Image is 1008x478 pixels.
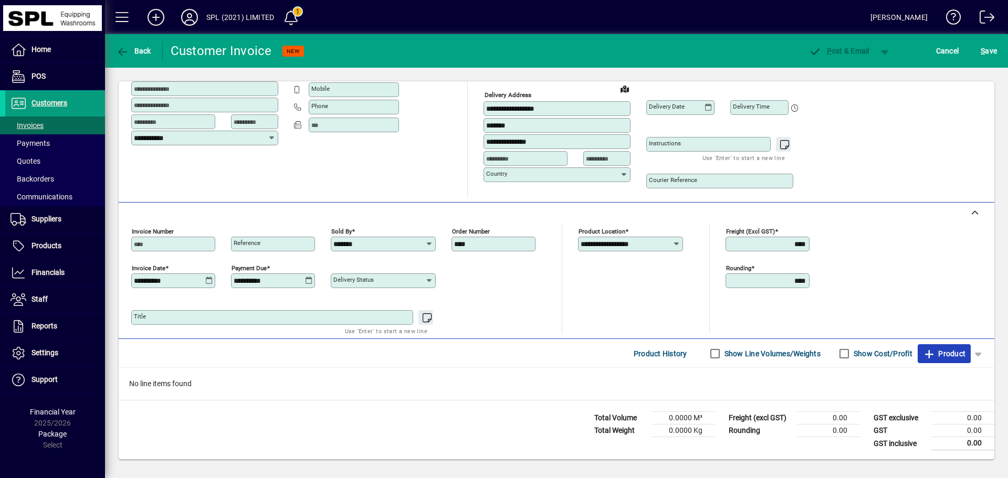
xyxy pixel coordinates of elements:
[978,41,1000,60] button: Save
[134,313,146,320] mat-label: Title
[981,47,985,55] span: S
[31,241,61,250] span: Products
[31,99,67,107] span: Customers
[972,2,995,36] a: Logout
[452,228,490,235] mat-label: Order number
[171,43,272,59] div: Customer Invoice
[589,424,652,437] td: Total Weight
[31,348,58,357] span: Settings
[10,193,72,201] span: Communications
[5,152,105,170] a: Quotes
[933,41,962,60] button: Cancel
[331,228,352,235] mat-label: Sold by
[918,344,971,363] button: Product
[808,47,869,55] span: ost & Email
[936,43,959,59] span: Cancel
[797,424,860,437] td: 0.00
[10,121,44,130] span: Invoices
[5,260,105,286] a: Financials
[722,348,821,359] label: Show Line Volumes/Weights
[287,48,300,55] span: NEW
[634,345,687,362] span: Product History
[923,345,965,362] span: Product
[31,295,48,303] span: Staff
[5,188,105,206] a: Communications
[31,45,51,54] span: Home
[486,170,507,177] mat-label: Country
[649,176,697,184] mat-label: Courier Reference
[981,43,997,59] span: ave
[119,368,994,400] div: No line items found
[629,344,691,363] button: Product History
[931,424,994,437] td: 0.00
[931,412,994,424] td: 0.00
[726,228,775,235] mat-label: Freight (excl GST)
[616,80,633,97] a: View on map
[5,206,105,232] a: Suppliers
[852,348,912,359] label: Show Cost/Profit
[5,367,105,393] a: Support
[139,8,173,27] button: Add
[726,264,751,272] mat-label: Rounding
[234,239,260,247] mat-label: Reference
[10,175,54,183] span: Backorders
[31,375,58,384] span: Support
[311,102,328,110] mat-label: Phone
[10,139,50,147] span: Payments
[870,9,928,26] div: [PERSON_NAME]
[5,37,105,63] a: Home
[311,85,330,92] mat-label: Mobile
[579,228,625,235] mat-label: Product location
[827,47,832,55] span: P
[206,9,274,26] div: SPL (2021) LIMITED
[5,170,105,188] a: Backorders
[649,103,685,110] mat-label: Delivery date
[31,268,65,277] span: Financials
[10,157,40,165] span: Quotes
[652,412,715,424] td: 0.0000 M³
[938,2,961,36] a: Knowledge Base
[797,412,860,424] td: 0.00
[173,8,206,27] button: Profile
[31,215,61,223] span: Suppliers
[868,437,931,450] td: GST inclusive
[868,412,931,424] td: GST exclusive
[733,103,770,110] mat-label: Delivery time
[5,313,105,339] a: Reports
[116,47,151,55] span: Back
[113,41,154,60] button: Back
[31,322,57,330] span: Reports
[5,286,105,313] a: Staff
[702,152,785,164] mat-hint: Use 'Enter' to start a new line
[649,140,681,147] mat-label: Instructions
[132,264,165,272] mat-label: Invoice date
[931,437,994,450] td: 0.00
[132,228,174,235] mat-label: Invoice number
[652,424,715,437] td: 0.0000 Kg
[38,430,67,438] span: Package
[723,424,797,437] td: Rounding
[30,408,76,416] span: Financial Year
[5,116,105,134] a: Invoices
[5,233,105,259] a: Products
[5,134,105,152] a: Payments
[723,412,797,424] td: Freight (excl GST)
[868,424,931,437] td: GST
[5,63,105,90] a: POS
[589,412,652,424] td: Total Volume
[105,41,163,60] app-page-header-button: Back
[803,41,875,60] button: Post & Email
[345,325,427,337] mat-hint: Use 'Enter' to start a new line
[31,72,46,80] span: POS
[232,264,267,272] mat-label: Payment due
[5,340,105,366] a: Settings
[333,276,374,283] mat-label: Delivery status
